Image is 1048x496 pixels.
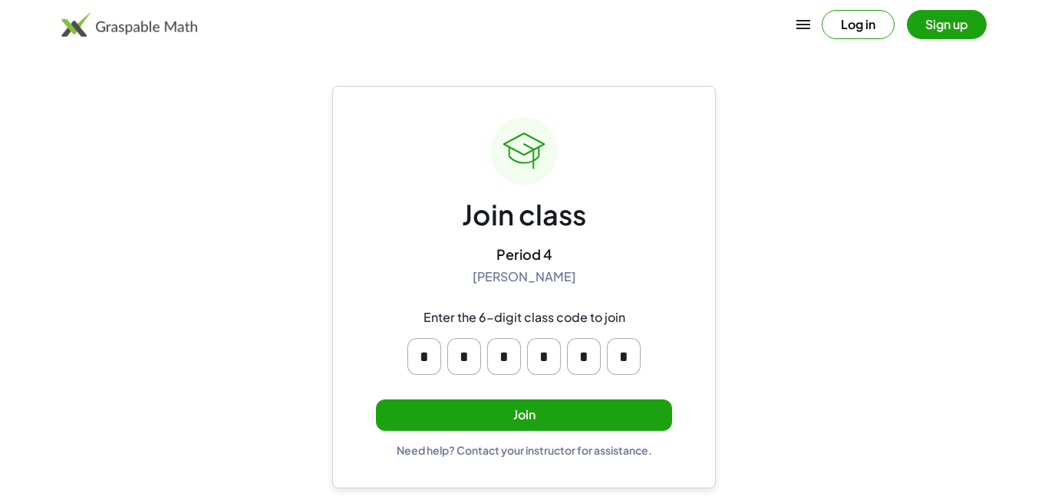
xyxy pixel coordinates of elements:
[397,443,652,457] div: Need help? Contact your instructor for assistance.
[822,10,895,39] button: Log in
[376,399,672,431] button: Join
[496,245,552,263] div: Period 4
[907,10,987,39] button: Sign up
[423,310,625,326] div: Enter the 6-digit class code to join
[462,197,586,233] div: Join class
[473,269,576,285] div: [PERSON_NAME]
